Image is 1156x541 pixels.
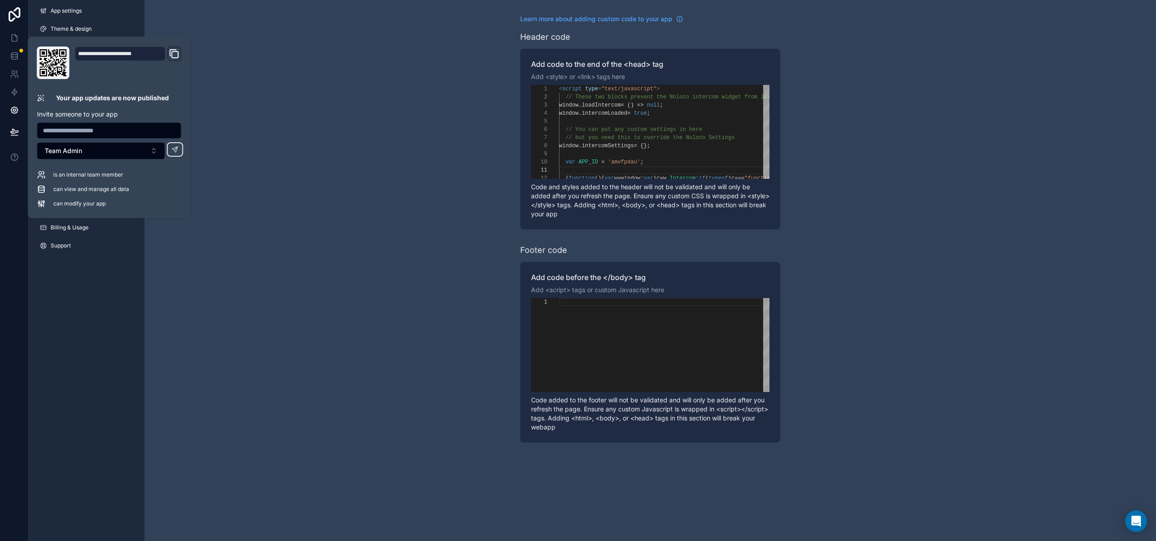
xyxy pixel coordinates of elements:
div: 3 [531,101,547,109]
span: = [634,143,637,149]
span: w [614,175,617,182]
span: var [605,175,615,182]
p: Invite someone to your app [37,110,182,119]
span: // but you need this to override the Noloco Settin [565,135,728,141]
span: . [667,175,670,182]
a: Billing & Usage [33,220,141,235]
span: typeof [709,175,728,182]
span: = [601,159,605,165]
span: window [621,175,640,182]
span: . [578,143,582,149]
p: Add <style> or <link> tags here [531,72,769,81]
div: 1 [531,85,547,93]
span: (){ [595,175,605,182]
span: ; [640,175,643,182]
span: intercomSettings [582,143,634,149]
span: = [598,86,601,92]
span: ic [653,175,660,182]
span: dget from loading [728,94,783,100]
span: can modify your app [53,200,106,207]
span: if [699,175,705,182]
p: Code added to the footer will not be validated and will only be added after you refresh the page.... [531,396,769,432]
span: === [735,175,745,182]
span: script [562,86,582,92]
textarea: Editor content;Press Alt+F1 for Accessibility Options. [559,166,559,174]
div: 12 [531,174,547,182]
span: intercomLoaded [582,110,627,117]
span: gs [728,135,734,141]
div: Open Intercom Messenger [1125,510,1147,532]
span: ; [647,110,650,117]
span: () [627,102,634,108]
span: App settings [51,7,82,14]
span: Theme & design [51,25,92,33]
span: window [559,102,578,108]
div: 1 [531,298,547,306]
span: // These two blocks prevent the Noloco intercom wi [565,94,728,100]
span: . [578,110,582,117]
div: 7 [531,134,547,142]
div: 8 [531,142,547,150]
span: type [585,86,598,92]
span: can view and manage all data [53,186,129,193]
span: w [663,175,666,182]
p: Add <script> tags or custom Javascript here [531,285,769,294]
span: is an internal team member [53,171,123,178]
span: null [647,102,660,108]
button: Select Button [37,142,165,159]
span: ; [660,102,663,108]
span: ic [728,175,735,182]
span: ; [640,159,643,165]
span: "function" [745,175,777,182]
span: ; [696,175,699,182]
span: true [634,110,647,117]
span: < [559,86,562,92]
span: {}; [640,143,650,149]
p: Your app updates are now published [56,93,169,103]
a: Theme & design [33,22,141,36]
span: Billing & Usage [51,224,89,231]
div: 5 [531,117,547,126]
span: = [621,102,624,108]
span: => [637,102,643,108]
a: App settings [33,4,141,18]
span: loadIntercom [582,102,620,108]
div: 2 [531,93,547,101]
p: Code and styles added to the header will not be validated and will only be added after you refres... [531,182,769,219]
span: 'amvfpdau' [608,159,640,165]
span: ( [705,175,709,182]
div: 4 [531,109,547,117]
div: Header code [520,31,570,43]
label: Add code before the </body> tag [531,273,769,282]
span: Team Admin [45,146,82,155]
div: 11 [531,166,547,174]
span: . [578,102,582,108]
a: Support [33,238,141,253]
div: 10 [531,158,547,166]
span: = [618,175,621,182]
span: = [627,110,630,117]
span: Support [51,242,71,249]
span: Intercom [670,175,696,182]
span: window [559,143,578,149]
span: Learn more about adding custom code to your app [520,14,672,23]
a: Learn more about adding custom code to your app [520,14,683,23]
span: // You can put any custom settings in here [565,126,702,133]
div: Footer code [520,244,567,257]
span: window [559,110,578,117]
span: > [657,86,660,92]
div: Domain and Custom Link [75,47,182,79]
span: var [643,175,653,182]
span: = [660,175,663,182]
span: ( [565,175,569,182]
div: 6 [531,126,547,134]
span: APP_ID [578,159,598,165]
span: "text/javascript" [601,86,657,92]
span: function [569,175,595,182]
textarea: Editor content;Press Alt+F1 for Accessibility Options. [559,298,559,306]
span: var [565,159,575,165]
label: Add code to the end of the <head> tag [531,60,769,69]
div: 9 [531,150,547,158]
